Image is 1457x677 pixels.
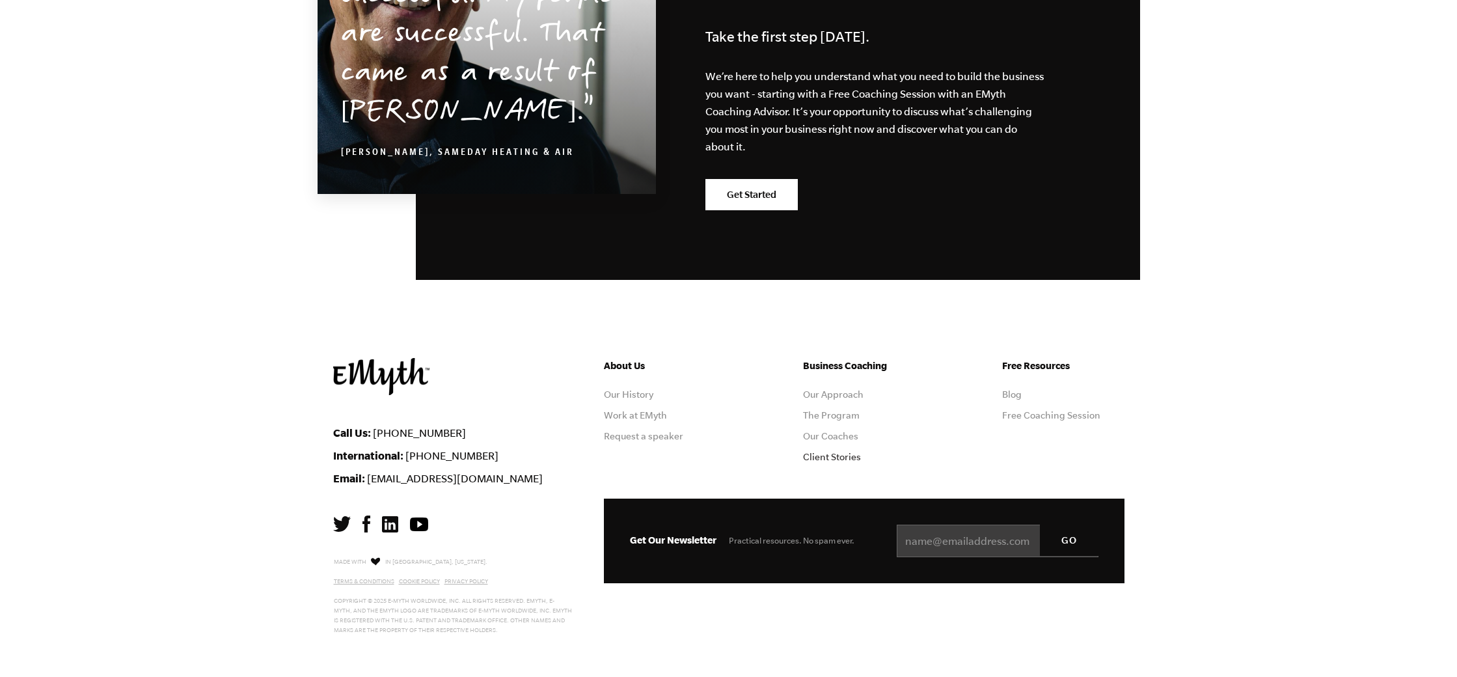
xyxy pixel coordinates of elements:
[604,431,683,441] a: Request a speaker
[333,449,403,462] strong: International:
[1002,358,1124,374] h5: Free Resources
[382,516,398,532] img: LinkedIn
[373,427,466,439] a: [PHONE_NUMBER]
[705,179,798,210] a: Get Started
[803,452,861,462] a: Client Stories
[630,534,716,546] span: Get Our Newsletter
[333,358,429,395] img: EMyth
[803,410,860,421] a: The Program
[1392,615,1457,677] iframe: Chat Widget
[1002,389,1022,400] a: Blog
[367,473,543,484] a: [EMAIL_ADDRESS][DOMAIN_NAME]
[803,358,925,374] h5: Business Coaching
[444,578,488,585] a: Privacy Policy
[410,518,428,531] img: YouTube
[1002,410,1100,421] a: Free Coaching Session
[333,472,365,484] strong: Email:
[362,516,370,532] img: Facebook
[803,389,864,400] a: Our Approach
[399,578,440,585] a: Cookie Policy
[705,25,1070,48] h4: Take the first step [DATE].
[341,148,574,159] cite: [PERSON_NAME], SameDay Heating & Air
[604,358,726,374] h5: About Us
[333,516,351,532] img: Twitter
[405,450,498,462] a: [PHONE_NUMBER]
[604,410,667,421] a: Work at EMyth
[371,557,380,566] img: Love
[1040,525,1098,556] input: GO
[604,389,653,400] a: Our History
[334,555,573,635] p: Made with in [GEOGRAPHIC_DATA], [US_STATE]. Copyright © 2025 E-Myth Worldwide, Inc. All rights re...
[333,426,371,439] strong: Call Us:
[334,578,394,585] a: Terms & Conditions
[729,536,854,546] span: Practical resources. No spam ever.
[705,68,1045,156] p: We’re here to help you understand what you need to build the business you want - starting with a ...
[803,431,858,441] a: Our Coaches
[897,525,1098,557] input: name@emailaddress.com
